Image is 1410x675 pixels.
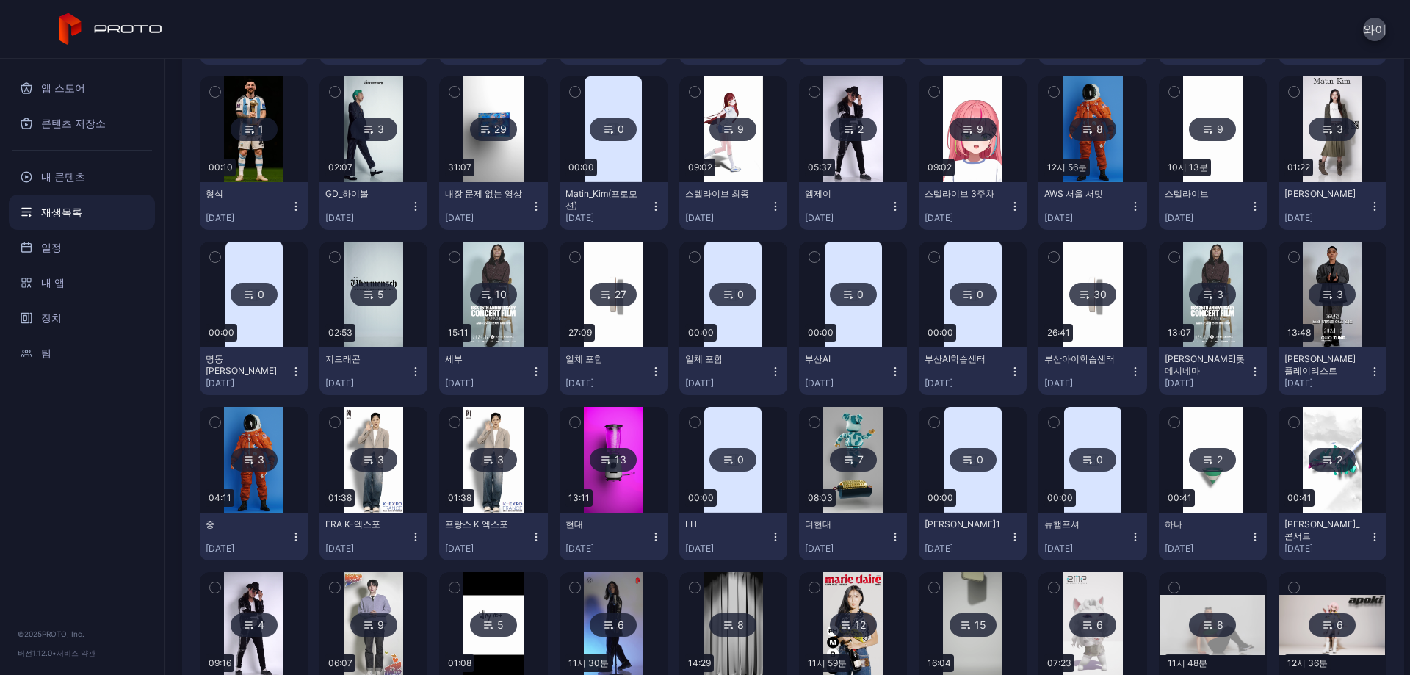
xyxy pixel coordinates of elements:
[1047,657,1071,668] font: 07:23
[1284,353,1356,376] font: [PERSON_NAME] 플레이리스트
[1165,353,1245,376] font: [PERSON_NAME]롯데시네마
[1284,212,1313,223] font: [DATE]
[737,618,744,631] font: 8
[925,188,1005,200] div: 스텔라이브 3주차
[1284,519,1365,542] div: 이승철_콘서트
[565,519,646,530] div: 현대
[9,71,155,106] a: 앱 스토어
[445,212,474,223] font: [DATE]
[1337,288,1343,300] font: 3
[805,212,834,223] font: [DATE]
[1044,519,1080,530] font: 뉴햄프셔
[439,347,547,395] button: 세부[DATE]
[209,162,233,173] font: 00:10
[377,618,384,631] font: 9
[688,492,714,503] font: 00:00
[685,378,714,389] font: [DATE]
[445,188,522,199] font: 내장 문제 없는 영상
[377,288,384,300] font: 5
[858,123,864,135] font: 2
[206,188,286,200] div: 형식
[1284,188,1365,200] div: 마틴 킴
[9,106,155,141] a: 콘텐츠 저장소
[448,327,469,338] font: 15:11
[1287,492,1312,503] font: 00:41
[9,230,155,265] a: 일정
[568,492,590,503] font: 13:11
[685,519,697,530] font: LH
[799,347,907,395] button: 부산AI[DATE]
[805,188,886,200] div: 엠제이
[568,327,592,338] font: 27:09
[319,513,427,560] button: FRA K-엑스포[DATE]
[808,327,834,338] font: 00:00
[928,162,952,173] font: 09:02
[325,353,406,365] div: 지드래곤
[377,123,384,135] font: 3
[925,519,1005,530] div: 엔에이치1
[618,618,624,631] font: 6
[494,123,507,135] font: 29
[200,182,308,230] button: 형식[DATE]
[24,629,42,638] font: 2025
[1279,182,1386,230] button: [PERSON_NAME][DATE]
[200,513,308,560] button: 중[DATE]
[445,519,508,530] font: 프랑스 K 엑스포
[925,188,994,199] font: 스텔라이브 3주차
[679,182,787,230] button: 스텔라이브 최종[DATE]
[857,288,864,300] font: 0
[325,188,406,200] div: GD_하이볼
[565,212,594,223] font: [DATE]
[565,519,583,530] font: 현대
[1165,188,1209,199] font: 스텔라이브
[1337,123,1343,135] font: 3
[1168,492,1192,503] font: 00:41
[258,288,264,300] font: 0
[448,162,471,173] font: 31:07
[1165,519,1182,530] font: 하나
[565,378,594,389] font: [DATE]
[41,117,106,129] font: 콘텐츠 저장소
[928,492,953,503] font: 00:00
[1279,513,1386,560] button: [PERSON_NAME]_콘서트[DATE]
[1337,618,1343,631] font: 6
[679,347,787,395] button: 일체 포함[DATE]
[565,188,637,211] font: Matin_Kim(프로모션)
[377,453,384,466] font: 3
[1363,22,1386,37] font: 와이
[808,657,847,668] font: 11시 59분
[42,629,84,638] font: PROTO, Inc.
[57,649,95,657] font: 서비스 약관
[1217,618,1223,631] font: 8
[679,513,787,560] button: LH[DATE]
[448,492,471,503] font: 01:38
[445,519,526,530] div: 프랑스 K 엑스포
[445,353,526,365] div: 세부
[448,657,471,668] font: 01:08
[1168,657,1207,668] font: 11시 48분
[1287,327,1311,338] font: 13:48
[805,378,834,389] font: [DATE]
[258,453,264,466] font: 3
[206,378,234,389] font: [DATE]
[325,519,406,530] div: FRA K-엑스포
[1038,182,1146,230] button: AWS 서울 서밋[DATE]
[9,265,155,300] a: 내 앱
[1284,188,1356,199] font: [PERSON_NAME]
[9,195,155,230] a: 재생목록
[1096,123,1103,135] font: 8
[32,649,52,657] font: 1.12.0
[319,182,427,230] button: GD_하이볼[DATE]
[805,188,831,199] font: 엠제이
[445,188,526,200] div: 내장 문제 없는 영상
[1217,123,1223,135] font: 9
[615,453,626,466] font: 13
[925,353,1005,365] div: 부산AI학습센터
[1093,288,1107,300] font: 30
[1044,188,1125,200] div: AWS 서울 서밋
[9,336,155,371] a: 팀
[977,123,983,135] font: 9
[495,288,507,300] font: 10
[209,327,234,338] font: 00:00
[565,543,594,554] font: [DATE]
